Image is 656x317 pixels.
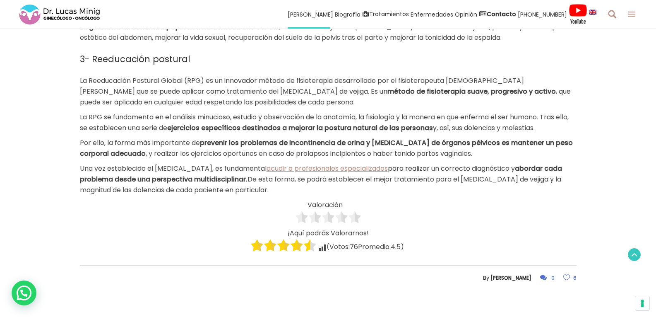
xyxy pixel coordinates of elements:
[563,274,577,281] a: 6
[80,164,267,173] span: Una vez establecido el [MEDICAL_DATA], es fundamental
[455,10,477,19] span: Opinión
[540,274,555,281] a: 0
[487,10,516,18] strong: Contacto
[551,274,555,281] span: 0
[12,281,36,305] div: WhatsApp contact
[80,53,190,65] span: 3- Reeducación postural
[573,274,577,281] span: 6
[80,174,561,195] span: De esta forma, se podrá establecer el mejor tratamiento para el [MEDICAL_DATA] de vejiga y la mag...
[369,10,409,19] span: Tratamientos
[80,228,577,239] div: ¡Aquí podrás Valorarnos!
[387,87,556,96] b: método de fisioterapia suave, progresivo y activo
[327,242,404,252] span: (Votos: Promedio: )
[433,123,535,133] span: y, así, sus dolencias y molestias.
[80,138,573,158] b: prevenir los problemas de incontinencia de orina y [MEDICAL_DATA] de órganos pélvicos es mantener...
[80,138,200,148] span: Por ello, la forma más importante de
[80,76,524,96] span: La Reeducación Postural Global (RPG) es un innovador método de fisioterapia desarrollado por el f...
[569,4,587,24] img: Videos Youtube Ginecología
[350,242,358,252] span: 76
[483,274,489,281] span: By
[288,10,333,19] span: [PERSON_NAME]
[518,10,567,19] span: [PHONE_NUMBER]
[267,164,388,173] a: acudir a profesionales especializados
[391,242,401,252] span: 4.5
[80,200,577,211] div: Valoración
[335,10,360,19] span: Biografía
[411,10,453,19] span: Enfermedades
[589,10,596,15] img: language english
[80,112,569,133] span: La RPG se fundamenta en el análisis minucioso, estudio y observación de la anatomía, la fisiologí...
[388,164,515,173] span: para realizar un correcto diagnóstico y
[490,274,531,281] a: [PERSON_NAME]
[146,149,472,158] span: , y realizar los ejercicios oportunos en caso de prolapsos incipientes o haber tenido partos vagi...
[167,123,433,133] b: ejercicios específicos destinados a mejorar la postura natural de las personas
[635,296,649,310] button: Sus preferencias de consentimiento para tecnologías de seguimiento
